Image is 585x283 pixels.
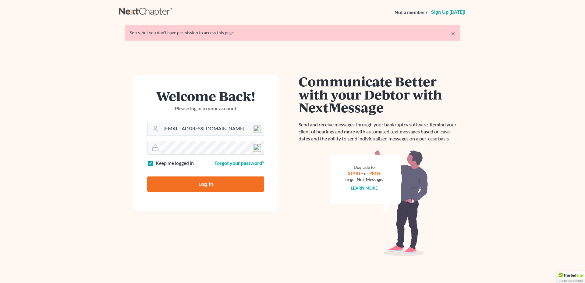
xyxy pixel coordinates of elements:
[345,164,383,170] div: Upgrade to
[557,271,585,283] div: TrustedSite Certified
[430,10,466,15] a: Sign up [DATE]!
[147,176,264,192] input: Log In
[161,122,264,136] input: Email Address
[253,125,261,133] img: npw-badge-icon-locked.svg
[156,160,194,167] label: Keep me logged in
[395,9,427,16] strong: Not a member?
[369,171,381,176] a: PRO+
[147,89,264,103] h1: Welcome Back!
[147,105,264,112] p: Please log in to your account
[299,121,460,142] p: Send and receive messages through your bankruptcy software. Remind your client of hearings and mo...
[214,160,264,166] a: Forgot your password?
[299,75,460,114] h1: Communicate Better with your Debtor with NextMessage
[364,171,368,176] span: or
[351,185,378,190] a: Learn more
[348,171,363,176] a: START+
[331,150,428,256] img: nextmessage_bg-59042aed3d76b12b5cd301f8e5b87938c9018125f34e5fa2b7a6b67550977c72.svg
[130,30,455,36] div: Sorry, but you don't have permission to access this page
[253,144,261,152] img: npw-badge-icon-locked.svg
[451,30,455,37] a: ×
[345,176,383,183] div: to get NextMessage.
